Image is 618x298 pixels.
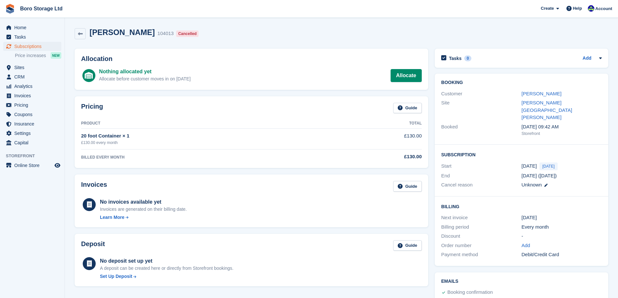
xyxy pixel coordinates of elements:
a: menu [3,161,61,170]
span: [DATE] ([DATE]) [522,173,557,178]
a: menu [3,82,61,91]
h2: Deposit [81,240,105,251]
div: Site [441,99,521,121]
div: Cancel reason [441,181,521,189]
div: Payment method [441,251,521,258]
span: Pricing [14,101,53,110]
div: Cancelled [176,30,199,37]
span: Coupons [14,110,53,119]
div: Order number [441,242,521,249]
th: Total [331,118,422,129]
div: Start [441,162,521,170]
a: [PERSON_NAME] [522,91,562,96]
h2: Subscription [441,151,602,158]
a: [PERSON_NAME][GEOGRAPHIC_DATA][PERSON_NAME] [522,100,572,120]
span: [DATE] [539,162,558,170]
span: Subscriptions [14,42,53,51]
a: menu [3,129,61,138]
a: Guide [393,240,422,251]
span: Invoices [14,91,53,100]
span: Sites [14,63,53,72]
div: Next invoice [441,214,521,221]
a: Boro Storage Ltd [18,3,65,14]
span: Price increases [15,53,46,59]
div: Allocate before customer moves in on [DATE] [99,76,190,82]
span: Storefront [6,153,65,159]
div: 104013 [157,30,174,37]
span: Capital [14,138,53,147]
span: Account [595,6,612,12]
a: Guide [393,103,422,113]
div: 0 [464,55,472,61]
a: menu [3,32,61,42]
h2: Billing [441,203,602,209]
div: Set Up Deposit [100,273,132,280]
time: 2025-08-29 00:00:00 UTC [522,162,537,170]
div: NEW [51,52,61,59]
div: Booked [441,123,521,137]
div: BILLED EVERY MONTH [81,154,331,160]
div: Discount [441,232,521,240]
div: End [441,172,521,180]
span: Help [573,5,582,12]
th: Product [81,118,331,129]
h2: Pricing [81,103,103,113]
a: Price increases NEW [15,52,61,59]
a: Set Up Deposit [100,273,234,280]
div: Every month [522,223,602,231]
a: menu [3,91,61,100]
h2: Booking [441,80,602,85]
a: menu [3,110,61,119]
h2: Invoices [81,181,107,192]
span: Tasks [14,32,53,42]
div: Booking confirmation [447,289,493,296]
h2: Emails [441,279,602,284]
span: Insurance [14,119,53,128]
div: - [522,232,602,240]
p: A deposit can be created here or directly from Storefront bookings. [100,265,234,272]
a: Add [583,55,591,62]
span: Create [541,5,554,12]
div: No invoices available yet [100,198,187,206]
a: menu [3,72,61,81]
a: Guide [393,181,422,192]
div: Invoices are generated on their billing date. [100,206,187,213]
div: [DATE] [522,214,602,221]
span: Analytics [14,82,53,91]
a: menu [3,138,61,147]
span: Home [14,23,53,32]
h2: [PERSON_NAME] [90,28,155,37]
div: 20 foot Container × 1 [81,132,331,140]
div: £130.00 [331,153,422,161]
div: Customer [441,90,521,98]
h2: Tasks [449,55,462,61]
img: Tobie Hillier [588,5,594,12]
a: menu [3,63,61,72]
a: Add [522,242,530,249]
div: £130.00 every month [81,140,331,146]
span: Online Store [14,161,53,170]
a: Preview store [54,161,61,169]
span: Unknown [522,182,542,187]
div: Learn More [100,214,124,221]
div: Storefront [522,130,602,137]
span: CRM [14,72,53,81]
a: menu [3,42,61,51]
h2: Allocation [81,55,422,63]
div: Billing period [441,223,521,231]
img: stora-icon-8386f47178a22dfd0bd8f6a31ec36ba5ce8667c1dd55bd0f319d3a0aa187defe.svg [5,4,15,14]
div: No deposit set up yet [100,257,234,265]
div: Debit/Credit Card [522,251,602,258]
a: Allocate [391,69,422,82]
a: menu [3,23,61,32]
a: Learn More [100,214,187,221]
a: menu [3,119,61,128]
td: £130.00 [331,129,422,149]
div: [DATE] 09:42 AM [522,123,602,131]
span: Settings [14,129,53,138]
div: Nothing allocated yet [99,68,190,76]
a: menu [3,101,61,110]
